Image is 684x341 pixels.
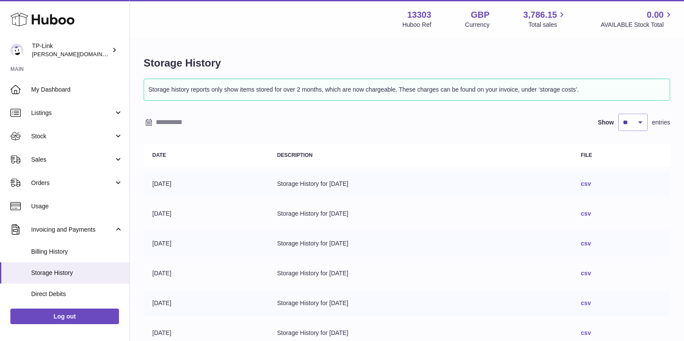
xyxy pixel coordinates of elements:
[31,109,114,117] span: Listings
[148,83,665,96] p: Storage history reports only show items stored for over 2 months, which are now chargeable. These...
[31,290,123,298] span: Direct Debits
[31,226,114,234] span: Invoicing and Payments
[268,171,572,197] td: Storage History for [DATE]
[598,118,614,127] label: Show
[144,261,268,286] td: [DATE]
[152,152,166,158] strong: Date
[601,9,674,29] a: 0.00 AVAILABLE Stock Total
[523,9,567,29] a: 3,786.15 Total sales
[652,118,670,127] span: entries
[144,201,268,226] td: [DATE]
[647,9,664,21] span: 0.00
[10,309,119,324] a: Log out
[581,180,591,187] a: csv
[581,210,591,217] a: csv
[581,152,592,158] strong: File
[277,152,312,158] strong: Description
[465,21,490,29] div: Currency
[581,270,591,277] a: csv
[144,56,670,70] h1: Storage History
[268,290,572,316] td: Storage History for [DATE]
[31,156,114,164] span: Sales
[581,329,591,336] a: csv
[31,132,114,140] span: Stock
[144,231,268,256] td: [DATE]
[523,9,557,21] span: 3,786.15
[402,21,431,29] div: Huboo Ref
[10,44,23,57] img: susie.li@tp-link.com
[32,51,218,57] span: [PERSON_NAME][DOMAIN_NAME][EMAIL_ADDRESS][DOMAIN_NAME]
[31,86,123,94] span: My Dashboard
[32,42,110,58] div: TP-Link
[581,300,591,306] a: csv
[268,201,572,226] td: Storage History for [DATE]
[31,179,114,187] span: Orders
[407,9,431,21] strong: 13303
[581,240,591,247] a: csv
[144,290,268,316] td: [DATE]
[268,261,572,286] td: Storage History for [DATE]
[31,248,123,256] span: Billing History
[601,21,674,29] span: AVAILABLE Stock Total
[471,9,489,21] strong: GBP
[31,202,123,210] span: Usage
[528,21,567,29] span: Total sales
[31,269,123,277] span: Storage History
[144,171,268,197] td: [DATE]
[268,231,572,256] td: Storage History for [DATE]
